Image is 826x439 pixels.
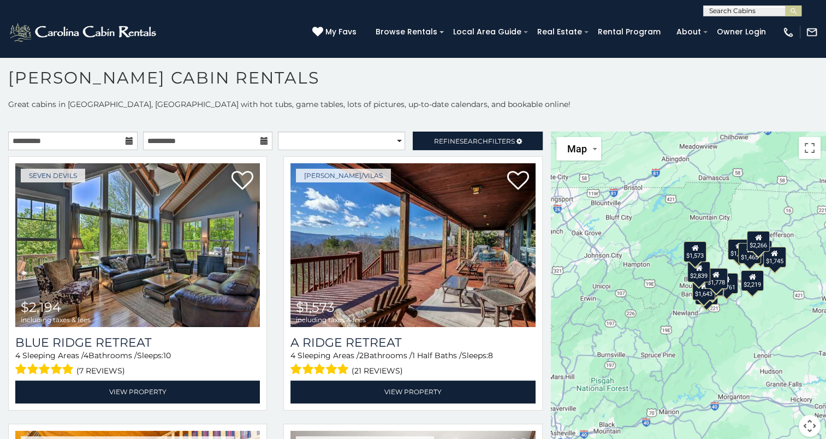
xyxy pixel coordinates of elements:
[532,23,587,40] a: Real Estate
[694,283,717,304] div: $1,223
[15,163,260,327] img: Blue Ridge Retreat
[231,170,253,193] a: Add to favorites
[556,137,601,161] button: Change map style
[413,132,542,150] a: RefineSearchFilters
[741,270,764,290] div: $2,219
[592,23,666,40] a: Rental Program
[290,381,535,403] a: View Property
[15,350,260,378] div: Sleeping Areas / Bathrooms / Sleeps:
[567,143,587,155] span: Map
[488,351,493,360] span: 8
[296,169,391,182] a: [PERSON_NAME]/Vilas
[799,137,821,159] button: Toggle fullscreen view
[782,26,794,38] img: phone-regular-white.png
[312,26,359,38] a: My Favs
[21,316,91,323] span: including taxes & fees
[692,280,715,300] div: $1,643
[290,351,295,360] span: 4
[325,26,356,38] span: My Favs
[763,247,786,268] div: $1,745
[21,169,85,182] a: Seven Devils
[448,23,527,40] a: Local Area Guide
[76,364,125,378] span: (7 reviews)
[738,242,761,263] div: $1,465
[684,241,706,262] div: $1,573
[352,364,403,378] span: (21 reviews)
[370,23,443,40] a: Browse Rentals
[359,351,364,360] span: 2
[799,415,821,437] button: Map camera controls
[715,273,738,294] div: $1,761
[687,262,710,282] div: $2,839
[460,137,488,145] span: Search
[806,26,818,38] img: mail-regular-white.png
[747,231,770,252] div: $2,266
[21,299,61,315] span: $2,194
[15,351,20,360] span: 4
[290,163,535,327] a: A Ridge Retreat $1,573 including taxes & fees
[728,239,751,260] div: $1,394
[296,299,335,315] span: $1,573
[434,137,515,145] span: Refine Filters
[704,268,727,288] div: $1,778
[15,335,260,350] a: Blue Ridge Retreat
[296,316,366,323] span: including taxes & fees
[412,351,462,360] span: 1 Half Baths /
[8,21,159,43] img: White-1-2.png
[163,351,171,360] span: 10
[15,381,260,403] a: View Property
[290,350,535,378] div: Sleeping Areas / Bathrooms / Sleeps:
[290,163,535,327] img: A Ridge Retreat
[15,163,260,327] a: Blue Ridge Retreat $2,194 including taxes & fees
[84,351,88,360] span: 4
[290,335,535,350] a: A Ridge Retreat
[671,23,706,40] a: About
[507,170,529,193] a: Add to favorites
[711,23,771,40] a: Owner Login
